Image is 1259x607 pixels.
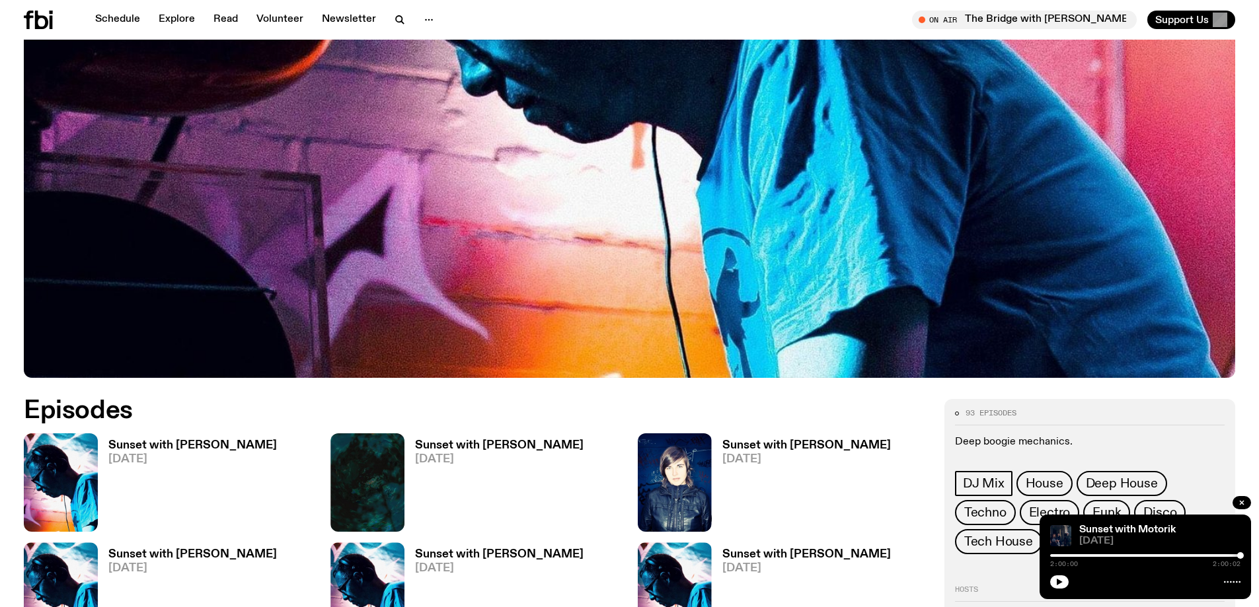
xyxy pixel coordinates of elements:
a: Electro [1020,500,1080,525]
span: [DATE] [722,563,891,574]
h3: Sunset with [PERSON_NAME] [722,549,891,560]
a: House [1016,471,1073,496]
span: DJ Mix [963,476,1005,491]
span: Disco [1143,505,1176,520]
a: Deep House [1077,471,1167,496]
a: DJ Mix [955,471,1012,496]
span: [DATE] [108,454,277,465]
h2: Hosts [955,586,1225,602]
button: Support Us [1147,11,1235,29]
h3: Sunset with [PERSON_NAME] [108,549,277,560]
span: Deep House [1086,476,1158,491]
span: Funk [1092,505,1121,520]
h3: Sunset with [PERSON_NAME] [415,549,584,560]
a: Sunset with [PERSON_NAME][DATE] [98,440,277,532]
a: Schedule [87,11,148,29]
a: Sunset with Motorik [1079,524,1176,535]
span: Support Us [1155,14,1209,26]
h3: Sunset with [PERSON_NAME] [108,440,277,451]
span: 2:00:00 [1050,561,1078,567]
span: [DATE] [108,563,277,574]
h3: Sunset with [PERSON_NAME] [415,440,584,451]
a: Funk [1083,500,1130,525]
a: Newsletter [314,11,384,29]
a: Read [206,11,246,29]
span: House [1026,476,1063,491]
a: Volunteer [248,11,311,29]
span: Tech House [964,534,1033,549]
h2: Episodes [24,399,826,423]
h3: Sunset with [PERSON_NAME] [722,440,891,451]
a: Techno [955,500,1016,525]
a: Disco [1134,500,1186,525]
img: Simon Caldwell stands side on, looking downwards. He has headphones on. Behind him is a brightly ... [24,433,98,532]
span: [DATE] [415,454,584,465]
button: On AirThe Bridge with [PERSON_NAME] [912,11,1137,29]
p: Deep boogie mechanics. [955,436,1225,448]
span: [DATE] [1079,536,1240,546]
span: [DATE] [722,454,891,465]
span: [DATE] [415,563,584,574]
a: Explore [151,11,203,29]
span: 2:00:02 [1213,561,1240,567]
span: Electro [1029,505,1071,520]
a: Sunset with [PERSON_NAME][DATE] [404,440,584,532]
span: 93 episodes [966,410,1016,417]
a: Sunset with [PERSON_NAME][DATE] [712,440,891,532]
a: Tech House [955,529,1042,554]
span: Techno [964,505,1007,520]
